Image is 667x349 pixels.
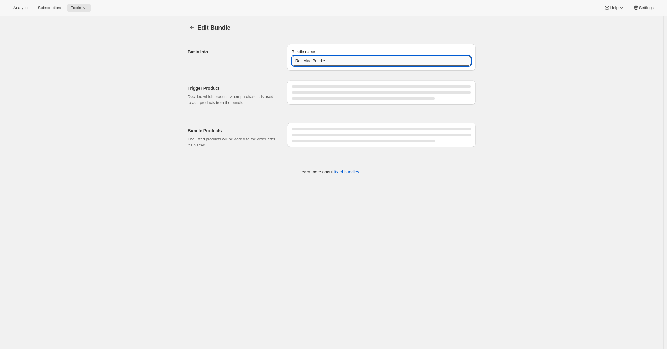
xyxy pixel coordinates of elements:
h2: Trigger Product [188,85,277,91]
button: Tools [67,4,91,12]
h2: Basic Info [188,49,277,55]
span: Bundle name [292,49,315,54]
button: Bundles [188,23,196,32]
span: Tools [71,5,81,10]
a: fixed bundles [334,169,359,174]
button: Settings [629,4,657,12]
p: Decided which product, when purchased, is used to add products from the bundle [188,94,277,106]
span: Analytics [13,5,29,10]
button: Subscriptions [34,4,66,12]
input: ie. Smoothie box [292,56,471,66]
p: The listed products will be added to the order after it's placed [188,136,277,148]
p: Learn more about [299,169,359,175]
button: Analytics [10,4,33,12]
h2: Bundle Products [188,128,277,134]
span: Subscriptions [38,5,62,10]
span: Settings [639,5,654,10]
span: Help [610,5,618,10]
button: Help [600,4,628,12]
span: Edit Bundle [198,24,231,31]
